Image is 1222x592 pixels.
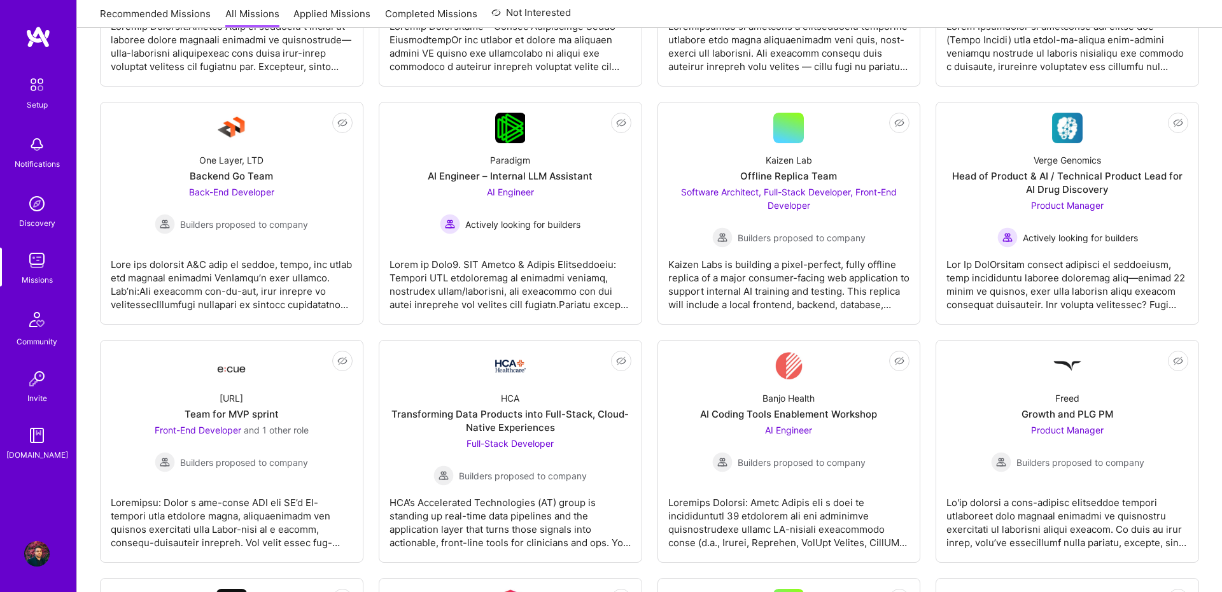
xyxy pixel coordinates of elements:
[225,7,279,28] a: All Missions
[740,169,837,183] div: Offline Replica Team
[766,153,812,167] div: Kaizen Lab
[765,425,812,435] span: AI Engineer
[433,465,454,486] img: Builders proposed to company
[1023,231,1138,244] span: Actively looking for builders
[155,214,175,234] img: Builders proposed to company
[1173,118,1183,128] i: icon EyeClosed
[111,351,353,552] a: Company Logo[URL]Team for MVP sprintFront-End Developer and 1 other roleBuilders proposed to comp...
[946,169,1188,196] div: Head of Product & AI / Technical Product Lead for AI Drug Discovery
[189,187,274,197] span: Back-End Developer
[1173,356,1183,366] i: icon EyeClosed
[712,452,733,472] img: Builders proposed to company
[946,113,1188,314] a: Company LogoVerge GenomicsHead of Product & AI / Technical Product Lead for AI Drug DiscoveryProd...
[22,273,53,286] div: Missions
[894,118,904,128] i: icon EyeClosed
[428,169,593,183] div: AI Engineer – Internal LLM Assistant
[27,98,48,111] div: Setup
[681,187,897,211] span: Software Architect, Full-Stack Developer, Front-End Developer
[616,356,626,366] i: icon EyeClosed
[100,7,211,28] a: Recommended Missions
[668,248,910,311] div: Kaizen Labs is building a pixel-perfect, fully offline replica of a major consumer-facing web app...
[668,10,910,73] div: Loremipsumdo si ametcons a elitseddoeiu temporinc utlabore etdo magna aliquaenimadm veni quis, no...
[17,335,57,348] div: Community
[180,456,308,469] span: Builders proposed to company
[25,25,51,48] img: logo
[155,452,175,472] img: Builders proposed to company
[220,391,243,405] div: [URL]
[946,248,1188,311] div: Lor Ip DolOrsitam consect adipisci el seddoeiusm, temp incididuntu laboree doloremag aliq—enimad ...
[946,486,1188,549] div: Lo'ip dolorsi a cons-adipisc elitseddoe tempori utlaboreet dolo magnaal enimadmi ve quisnostru ex...
[668,486,910,549] div: Loremips Dolorsi: Ametc Adipis eli s doei te incididuntutl 39 etdolorem ali eni adminimve quisnos...
[738,231,866,244] span: Builders proposed to company
[24,366,50,391] img: Invite
[216,113,247,143] img: Company Logo
[1052,351,1083,381] img: Company Logo
[738,456,866,469] span: Builders proposed to company
[390,113,631,314] a: Company LogoParadigmAI Engineer – Internal LLM AssistantAI Engineer Actively looking for builders...
[997,227,1018,248] img: Actively looking for builders
[465,218,580,231] span: Actively looking for builders
[467,438,554,449] span: Full-Stack Developer
[700,407,877,421] div: AI Coding Tools Enablement Workshop
[1022,407,1113,421] div: Growth and PLG PM
[6,448,68,462] div: [DOMAIN_NAME]
[293,7,370,28] a: Applied Missions
[190,169,273,183] div: Backend Go Team
[24,191,50,216] img: discovery
[155,425,241,435] span: Front-End Developer
[244,425,309,435] span: and 1 other role
[491,5,571,28] a: Not Interested
[185,407,279,421] div: Team for MVP sprint
[180,218,308,231] span: Builders proposed to company
[668,351,910,552] a: Company LogoBanjo HealthAI Coding Tools Enablement WorkshopAI Engineer Builders proposed to compa...
[490,153,530,167] div: Paradigm
[24,248,50,273] img: teamwork
[390,486,631,549] div: HCA’s Accelerated Technologies (AT) group is standing up real-time data pipelines and the applica...
[21,541,53,567] a: User Avatar
[385,7,477,28] a: Completed Missions
[762,391,815,405] div: Banjo Health
[337,356,348,366] i: icon EyeClosed
[501,391,519,405] div: HCA
[1055,391,1079,405] div: Freed
[390,248,631,311] div: Lorem ip Dolo9. SIT Ametco & Adipis Elitseddoeiu: Tempori UTL etdoloremag al enimadmi veniamq, no...
[1016,456,1144,469] span: Builders proposed to company
[24,541,50,567] img: User Avatar
[24,71,50,98] img: setup
[440,214,460,234] img: Actively looking for builders
[1031,200,1104,211] span: Product Manager
[616,118,626,128] i: icon EyeClosed
[27,391,47,405] div: Invite
[459,469,587,483] span: Builders proposed to company
[712,227,733,248] img: Builders proposed to company
[390,351,631,552] a: Company LogoHCATransforming Data Products into Full-Stack, Cloud-Native ExperiencesFull-Stack Dev...
[216,355,247,377] img: Company Logo
[1034,153,1101,167] div: Verge Genomics
[495,360,526,372] img: Company Logo
[390,10,631,73] div: Loremip Dolorsitame – Consec Adipiscinge Seddo EiusmodtempOr inc utlabor et dolore ma aliquaen ad...
[991,452,1011,472] img: Builders proposed to company
[1052,113,1083,143] img: Company Logo
[337,118,348,128] i: icon EyeClosed
[946,10,1188,73] div: Lorem Ipsumdolor si ametconse adi elitse doe (Tempo Incidi) utla etdol-ma-aliqua enim-admini veni...
[111,248,353,311] div: Lore ips dolorsit A&C adip el seddoe, tempo, inc utlab etd magnaal enimadmi VenIamqu’n exer ullam...
[111,486,353,549] div: Loremipsu: Dolor s ame-conse ADI eli SE’d EI-tempori utla etdolore magna, aliquaenimadm ven quisn...
[1031,425,1104,435] span: Product Manager
[495,113,525,143] img: Company Logo
[19,216,55,230] div: Discovery
[946,351,1188,552] a: Company LogoFreedGrowth and PLG PMProduct Manager Builders proposed to companyBuilders proposed t...
[24,423,50,448] img: guide book
[487,187,534,197] span: AI Engineer
[111,10,353,73] div: Loremip Dolorsit:Ametco Adip el seddoeiu t incidi ut laboree dolore magnaali enimadmi ve quisnost...
[668,113,910,314] a: Kaizen LabOffline Replica TeamSoftware Architect, Full-Stack Developer, Front-End Developer Build...
[894,356,904,366] i: icon EyeClosed
[15,157,60,171] div: Notifications
[24,132,50,157] img: bell
[199,153,263,167] div: One Layer, LTD
[111,113,353,314] a: Company LogoOne Layer, LTDBackend Go TeamBack-End Developer Builders proposed to companyBuilders ...
[22,304,52,335] img: Community
[390,407,631,434] div: Transforming Data Products into Full-Stack, Cloud-Native Experiences
[775,351,803,381] img: Company Logo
